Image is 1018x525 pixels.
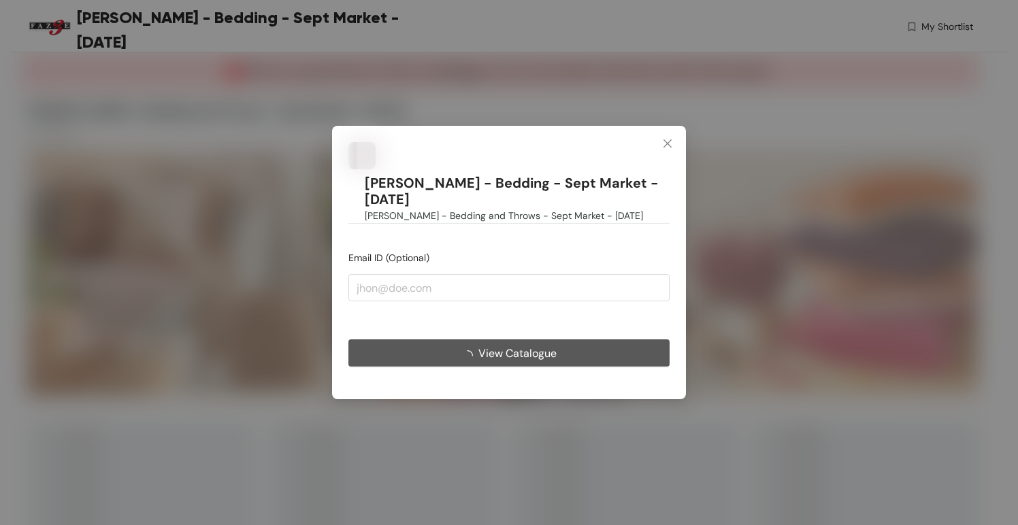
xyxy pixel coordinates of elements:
span: View Catalogue [478,345,557,362]
span: close [662,138,673,149]
input: jhon@doe.com [348,274,670,301]
span: loading [462,350,478,361]
button: View Catalogue [348,339,670,367]
img: Buyer Portal [348,142,376,169]
button: Close [649,126,686,163]
span: Email ID (Optional) [348,252,429,264]
h1: [PERSON_NAME] - Bedding - Sept Market - [DATE] [365,175,670,208]
span: [PERSON_NAME] - Bedding and Throws - Sept Market - [DATE] [365,208,643,223]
